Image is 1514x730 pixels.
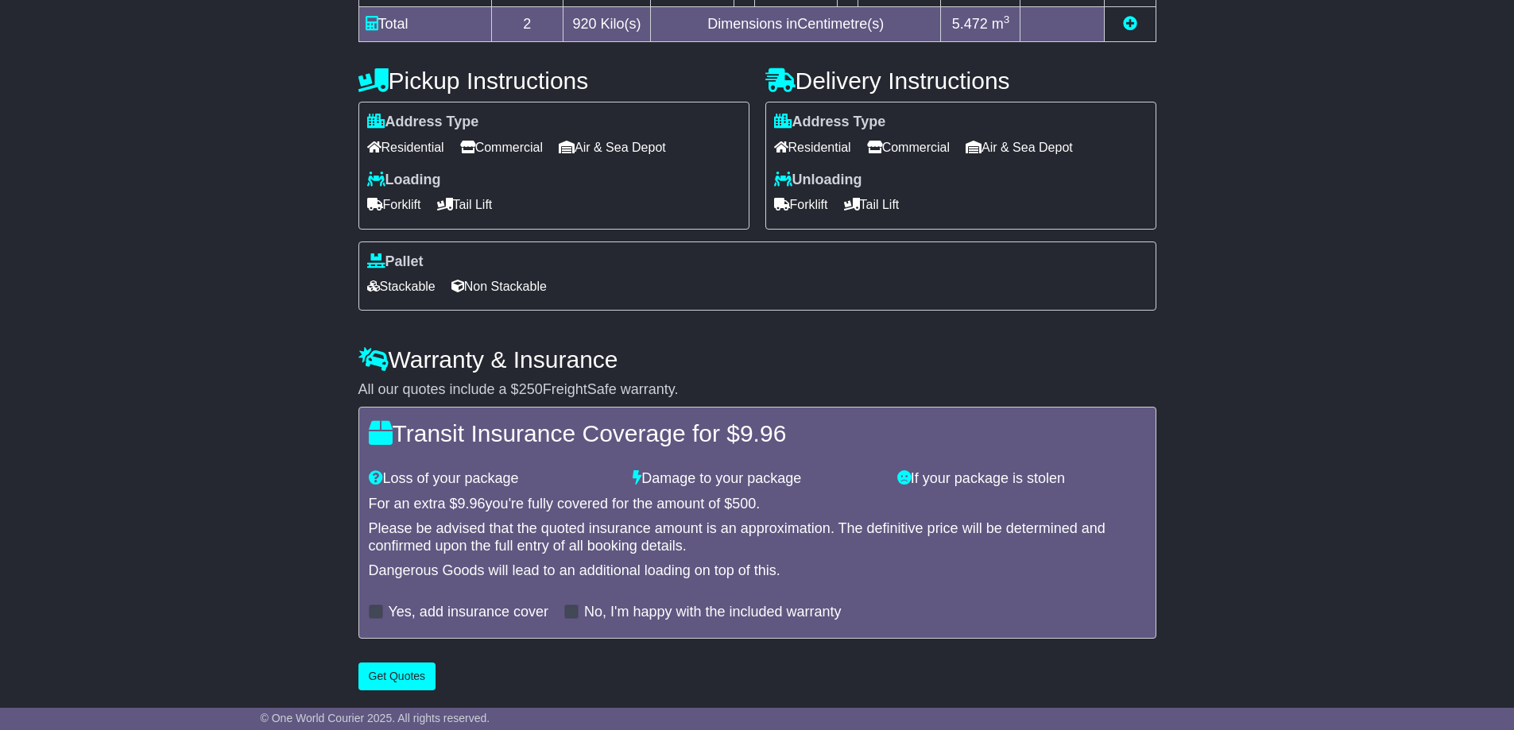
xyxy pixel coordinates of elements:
[261,712,490,724] span: © One World Courier 2025. All rights reserved.
[765,68,1156,94] h4: Delivery Instructions
[361,470,625,488] div: Loss of your package
[491,7,563,42] td: 2
[519,381,543,397] span: 250
[389,604,548,621] label: Yes, add insurance cover
[573,16,597,32] span: 920
[774,192,828,217] span: Forklift
[367,172,441,189] label: Loading
[559,135,666,160] span: Air & Sea Depot
[358,381,1156,399] div: All our quotes include a $ FreightSafe warranty.
[458,496,486,512] span: 9.96
[952,16,988,32] span: 5.472
[740,420,786,446] span: 9.96
[367,114,479,131] label: Address Type
[358,68,749,94] h4: Pickup Instructions
[1004,14,1010,25] sup: 3
[584,604,842,621] label: No, I'm happy with the included warranty
[369,496,1146,513] div: For an extra $ you're fully covered for the amount of $ .
[774,135,851,160] span: Residential
[966,135,1073,160] span: Air & Sea Depot
[460,135,543,160] span: Commercial
[651,7,941,42] td: Dimensions in Centimetre(s)
[844,192,900,217] span: Tail Lift
[625,470,889,488] div: Damage to your package
[367,135,444,160] span: Residential
[774,172,862,189] label: Unloading
[889,470,1154,488] div: If your package is stolen
[992,16,1010,32] span: m
[367,253,424,271] label: Pallet
[369,520,1146,554] div: Please be advised that the quoted insurance amount is an approximation. The definitive price will...
[451,274,547,299] span: Non Stackable
[437,192,493,217] span: Tail Lift
[367,192,421,217] span: Forklift
[369,562,1146,580] div: Dangerous Goods will lead to an additional loading on top of this.
[867,135,950,160] span: Commercial
[367,274,436,299] span: Stackable
[358,346,1156,373] h4: Warranty & Insurance
[358,662,436,690] button: Get Quotes
[563,7,651,42] td: Kilo(s)
[732,496,756,512] span: 500
[369,420,1146,446] h4: Transit Insurance Coverage for $
[1123,16,1137,32] a: Add new item
[358,7,491,42] td: Total
[774,114,886,131] label: Address Type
